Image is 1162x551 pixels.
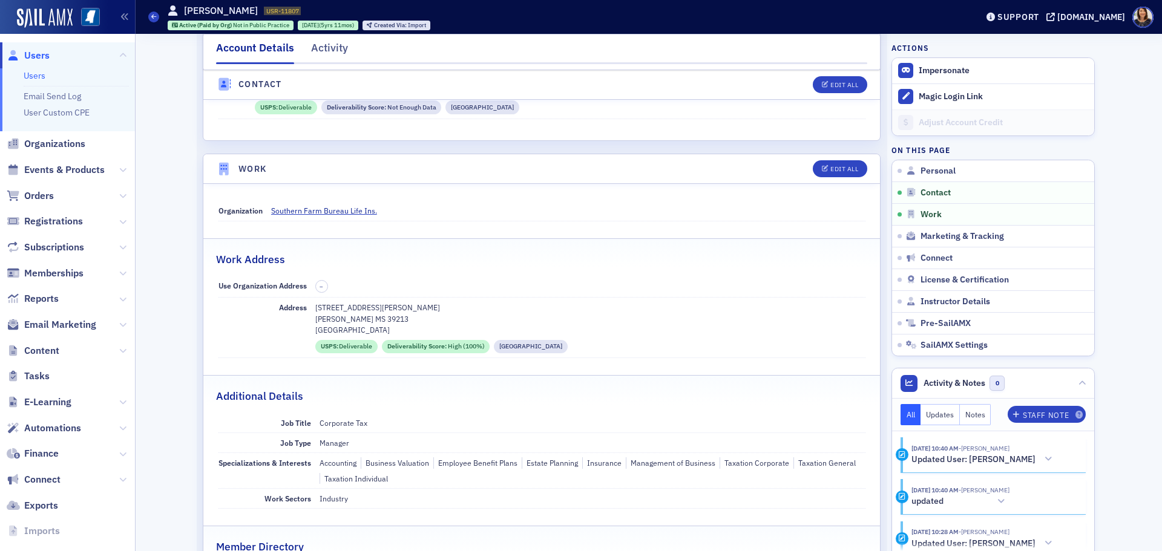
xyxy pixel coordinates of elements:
span: Subscriptions [24,241,84,254]
h4: Actions [891,42,929,53]
a: Southern Farm Bureau Life Ins. [271,205,390,216]
a: Reports [7,292,59,305]
span: – [320,282,323,291]
span: Instructor Details [921,296,990,307]
span: Not in Public Practice [233,21,289,29]
div: Taxation Individual [320,473,388,484]
a: Subscriptions [7,241,84,254]
span: USR-11807 [266,7,299,15]
div: Activity [896,532,908,545]
h1: [PERSON_NAME] [184,4,258,18]
span: Imports [24,524,60,538]
span: Hailey Chisolm [959,486,1009,494]
div: USPS: Deliverable [255,100,317,114]
a: Orders [7,189,54,203]
div: Account Details [216,40,294,64]
span: Content [24,344,59,357]
span: Use Organization Address [218,281,307,290]
div: Import [374,22,426,29]
button: Impersonate [919,65,970,76]
span: Profile [1132,7,1154,28]
div: Insurance [582,457,622,468]
span: E-Learning [24,396,71,409]
div: Active (Paid by Org): Active (Paid by Org): Not in Public Practice [168,21,294,30]
span: Reports [24,292,59,305]
h4: Contact [238,78,282,91]
span: Registrations [24,215,83,228]
div: (5yrs 11mos) [302,21,354,29]
a: Imports [7,524,60,538]
a: E-Learning [7,396,71,409]
span: USPS : [260,103,279,112]
span: Active (Paid by Org) [179,21,233,29]
span: Connect [24,473,61,486]
span: Address [279,302,307,312]
a: Users [24,70,45,81]
div: Created Via: Import [363,21,430,30]
a: Automations [7,422,81,435]
div: Support [997,11,1039,22]
span: Users [24,49,50,62]
span: Work Sectors [264,494,311,503]
button: [DOMAIN_NAME] [1046,13,1129,21]
a: Email Marketing [7,318,96,331]
span: USPS : [321,342,340,351]
span: Work [921,209,942,220]
div: Business Valuation [361,457,429,468]
div: Adjust Account Credit [919,117,1088,128]
span: Southern Farm Bureau Life Ins. [271,205,381,216]
button: Edit All [813,76,867,93]
img: SailAMX [17,8,73,28]
img: SailAMX [81,8,100,27]
h4: Work [238,163,267,175]
button: Notes [960,404,991,425]
span: Organizations [24,137,85,151]
time: 8/21/2025 10:40 AM [911,444,959,452]
div: Residential Street [445,100,519,114]
span: Deliverability Score : [327,103,387,112]
p: [PERSON_NAME] MS 39213 [315,313,865,324]
button: Edit All [813,160,867,177]
div: Estate Planning [522,457,578,468]
span: Orders [24,189,54,203]
h5: Updated User: [PERSON_NAME] [911,538,1036,549]
span: Job Title [281,418,311,428]
div: Management of Business [626,457,715,468]
span: Personal [921,166,956,177]
h2: Work Address [216,252,285,267]
time: 8/21/2025 10:40 AM [911,486,959,494]
div: Commercial Street [494,340,568,354]
a: Events & Products [7,163,105,177]
a: Users [7,49,50,62]
div: Deliverability Score: High (100%) [382,340,490,354]
p: [GEOGRAPHIC_DATA] [315,324,865,335]
h5: updated [911,496,944,507]
span: Hailey Chisolm [959,444,1009,452]
a: Memberships [7,267,84,280]
span: Email Marketing [24,318,96,331]
span: Contact [921,187,951,198]
div: Taxation General [793,457,856,468]
a: Email Send Log [24,91,81,102]
a: Connect [7,473,61,486]
a: View Homepage [73,8,100,28]
button: updated [911,495,1009,508]
div: Edit All [830,166,858,172]
button: Updates [921,404,960,425]
h4: On this page [891,145,1095,155]
span: SailAMX Settings [921,340,988,351]
span: Exports [24,499,58,512]
a: Organizations [7,137,85,151]
span: Marketing & Tracking [921,231,1004,242]
div: Taxation Corporate [720,457,789,468]
span: 0 [990,376,1005,391]
div: USPS: Deliverable [315,340,378,354]
span: Pre-SailAMX [921,318,971,329]
a: Registrations [7,215,83,228]
span: [DATE] [302,21,319,29]
button: Staff Note [1008,406,1086,423]
span: Job Type [280,438,311,448]
span: Created Via : [374,21,408,29]
div: Employee Benefit Plans [433,457,517,468]
span: Organization [218,206,263,215]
